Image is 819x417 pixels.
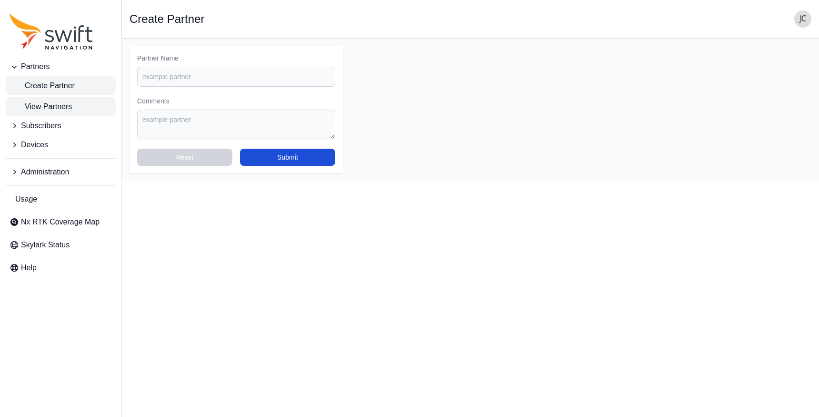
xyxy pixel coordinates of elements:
[137,53,335,63] label: Partner Name
[6,163,116,182] button: Administration
[6,76,116,95] a: create-partner
[6,258,116,277] a: Help
[21,166,69,178] span: Administration
[21,61,50,72] span: Partners
[137,67,335,87] input: example-partner
[794,10,811,28] img: user photo
[137,96,335,106] label: Comments
[15,193,37,205] span: Usage
[6,57,116,76] button: Partners
[21,120,61,132] span: Subscribers
[6,135,116,154] button: Devices
[240,149,335,166] button: Submit
[6,213,116,232] a: Nx RTK Coverage Map
[21,262,37,274] span: Help
[6,97,116,116] a: View Partners
[6,235,116,254] a: Skylark Status
[130,13,204,25] h1: Create Partner
[6,116,116,135] button: Subscribers
[10,80,75,92] span: Create Partner
[10,101,72,112] span: View Partners
[137,149,232,166] button: Reset
[21,239,70,251] span: Skylark Status
[6,190,116,209] a: Usage
[21,216,100,228] span: Nx RTK Coverage Map
[21,139,48,151] span: Devices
